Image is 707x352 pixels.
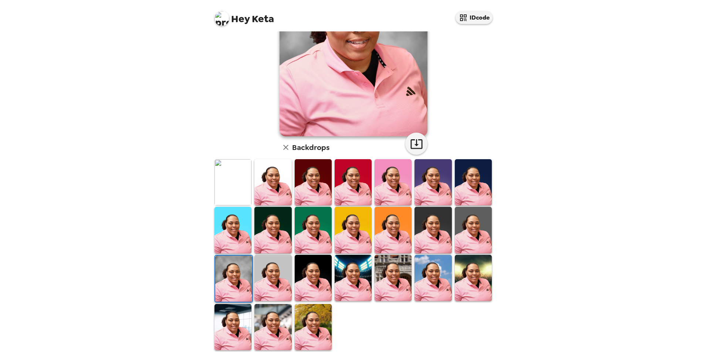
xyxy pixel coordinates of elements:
[456,11,493,24] button: IDcode
[214,159,251,205] img: Original
[214,7,274,24] span: Keta
[214,11,229,26] img: profile pic
[292,141,329,153] h6: Backdrops
[231,12,250,25] span: Hey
